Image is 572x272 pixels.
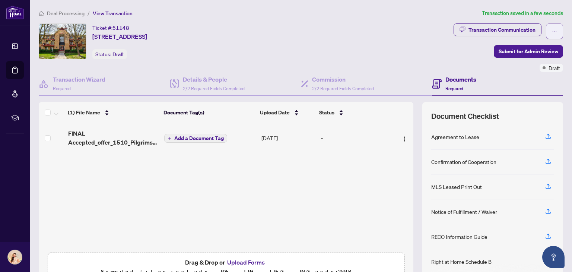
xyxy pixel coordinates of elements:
[93,10,133,17] span: View Transaction
[6,6,24,19] img: logo
[161,102,257,123] th: Document Tag(s)
[168,136,171,140] span: plus
[112,51,124,58] span: Draft
[552,29,557,34] span: ellipsis
[92,32,147,41] span: [STREET_ADDRESS]
[164,134,227,143] button: Add a Document Tag
[454,23,541,36] button: Transaction Communication
[258,123,318,153] td: [DATE]
[53,86,71,91] span: Required
[431,257,492,266] div: Right at Home Schedule B
[260,108,290,117] span: Upload Date
[257,102,316,123] th: Upload Date
[183,75,245,84] h4: Details & People
[68,108,100,117] span: (1) File Name
[112,25,129,31] span: 51148
[431,208,497,216] div: Notice of Fulfillment / Waiver
[185,257,267,267] span: Drag & Drop or
[174,136,224,141] span: Add a Document Tag
[499,45,558,57] span: Submit for Admin Review
[183,86,245,91] span: 2/2 Required Fields Completed
[39,11,44,16] span: home
[549,64,560,72] span: Draft
[431,158,496,166] div: Confirmation of Cooperation
[47,10,85,17] span: Deal Processing
[482,9,563,18] article: Transaction saved in a few seconds
[542,246,565,268] button: Open asap
[431,133,479,141] div: Agreement to Lease
[398,132,410,144] button: Logo
[92,23,129,32] div: Ticket #:
[468,24,536,36] div: Transaction Communication
[225,257,267,267] button: Upload Forms
[88,9,90,18] li: /
[65,102,161,123] th: (1) File Name
[401,136,407,142] img: Logo
[68,129,159,147] span: FINAL Accepted_offer_1510_Pilgrims_Way_724 1.pdf
[92,49,127,59] div: Status:
[39,24,86,59] img: IMG-W12356453_1.jpg
[445,75,476,84] h4: Documents
[316,102,390,123] th: Status
[53,75,105,84] h4: Transaction Wizard
[312,75,374,84] h4: Commission
[321,134,390,142] div: -
[445,86,463,91] span: Required
[431,233,487,241] div: RECO Information Guide
[431,111,499,121] span: Document Checklist
[494,45,563,58] button: Submit for Admin Review
[431,183,482,191] div: MLS Leased Print Out
[319,108,334,117] span: Status
[164,133,227,143] button: Add a Document Tag
[8,250,22,264] img: Profile Icon
[312,86,374,91] span: 2/2 Required Fields Completed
